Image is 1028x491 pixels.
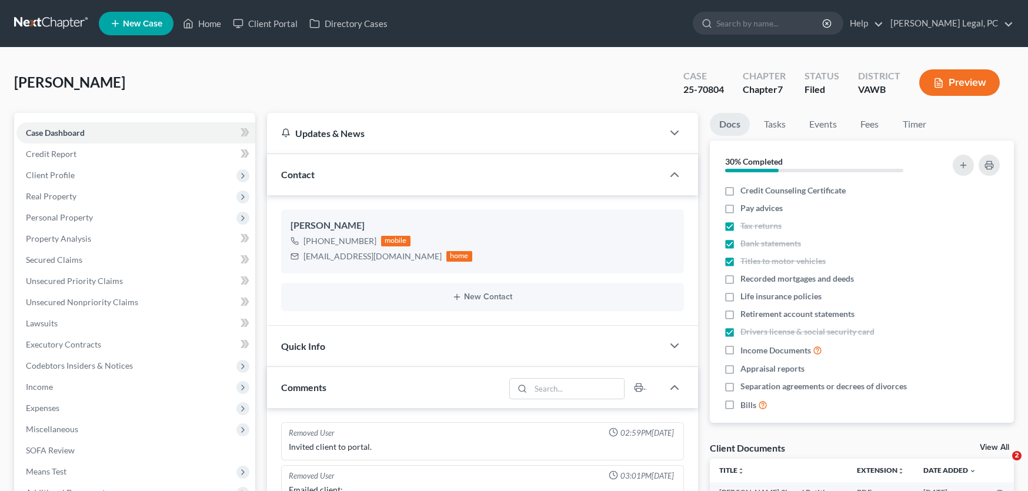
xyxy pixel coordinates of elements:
a: Extensionunfold_more [857,466,904,475]
span: Separation agreements or decrees of divorces [740,380,907,392]
a: Unsecured Nonpriority Claims [16,292,255,313]
span: Executory Contracts [26,339,101,349]
span: Pay advices [740,202,783,214]
span: Life insurance policies [740,290,822,302]
a: Titleunfold_more [719,466,745,475]
span: Recorded mortgages and deeds [740,273,854,285]
span: New Case [123,19,162,28]
a: [PERSON_NAME] Legal, PC [885,13,1013,34]
span: Unsecured Priority Claims [26,276,123,286]
a: Credit Report [16,143,255,165]
span: Client Profile [26,170,75,180]
span: Income [26,382,53,392]
span: Titles to motor vehicles [740,255,826,267]
span: Comments [281,382,326,393]
a: Lawsuits [16,313,255,334]
span: Contact [281,169,315,180]
div: Updates & News [281,127,649,139]
div: VAWB [858,83,900,96]
a: Fees [851,113,889,136]
span: Personal Property [26,212,93,222]
span: Appraisal reports [740,363,805,375]
i: expand_more [969,467,976,475]
span: Credit Report [26,149,76,159]
span: Unsecured Nonpriority Claims [26,297,138,307]
span: Miscellaneous [26,424,78,434]
iframe: Intercom live chat [988,451,1016,479]
span: Credit Counseling Certificate [740,185,846,196]
span: Tax returns [740,220,782,232]
span: [PERSON_NAME] [14,74,125,91]
span: Case Dashboard [26,128,85,138]
div: [PHONE_NUMBER] [303,235,376,247]
a: Executory Contracts [16,334,255,355]
a: Tasks [755,113,795,136]
button: New Contact [291,292,675,302]
div: Removed User [289,427,335,439]
span: Income Documents [740,345,811,356]
span: Quick Info [281,340,325,352]
a: View All [980,443,1009,452]
div: District [858,69,900,83]
span: Lawsuits [26,318,58,328]
i: unfold_more [897,467,904,475]
div: Filed [805,83,839,96]
span: Bank statements [740,238,801,249]
span: Retirement account statements [740,308,855,320]
span: Codebtors Insiders & Notices [26,360,133,370]
div: 25-70804 [683,83,724,96]
span: 7 [777,83,783,95]
a: Timer [893,113,936,136]
span: SOFA Review [26,445,75,455]
div: Case [683,69,724,83]
div: [PERSON_NAME] [291,219,675,233]
input: Search... [530,379,624,399]
div: mobile [381,236,410,246]
span: Real Property [26,191,76,201]
div: home [446,251,472,262]
a: Events [800,113,846,136]
div: Chapter [743,69,786,83]
span: 02:59PM[DATE] [620,427,674,439]
div: Status [805,69,839,83]
span: Means Test [26,466,66,476]
div: Removed User [289,470,335,482]
strong: 30% Completed [725,156,783,166]
a: SOFA Review [16,440,255,461]
div: Invited client to portal. [289,441,676,453]
span: Drivers license & social security card [740,326,875,338]
span: 2 [1012,451,1022,460]
a: Case Dashboard [16,122,255,143]
span: Secured Claims [26,255,82,265]
span: Expenses [26,403,59,413]
span: Bills [740,399,756,411]
a: Directory Cases [303,13,393,34]
a: Docs [710,113,750,136]
div: Chapter [743,83,786,96]
div: Client Documents [710,442,785,454]
button: Preview [919,69,1000,96]
div: [EMAIL_ADDRESS][DOMAIN_NAME] [303,250,442,262]
a: Secured Claims [16,249,255,270]
a: Client Portal [227,13,303,34]
a: Date Added expand_more [923,466,976,475]
a: Home [177,13,227,34]
i: unfold_more [737,467,745,475]
span: Property Analysis [26,233,91,243]
a: Help [844,13,883,34]
input: Search by name... [716,12,824,34]
a: Unsecured Priority Claims [16,270,255,292]
a: Property Analysis [16,228,255,249]
span: 03:01PM[DATE] [620,470,674,482]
